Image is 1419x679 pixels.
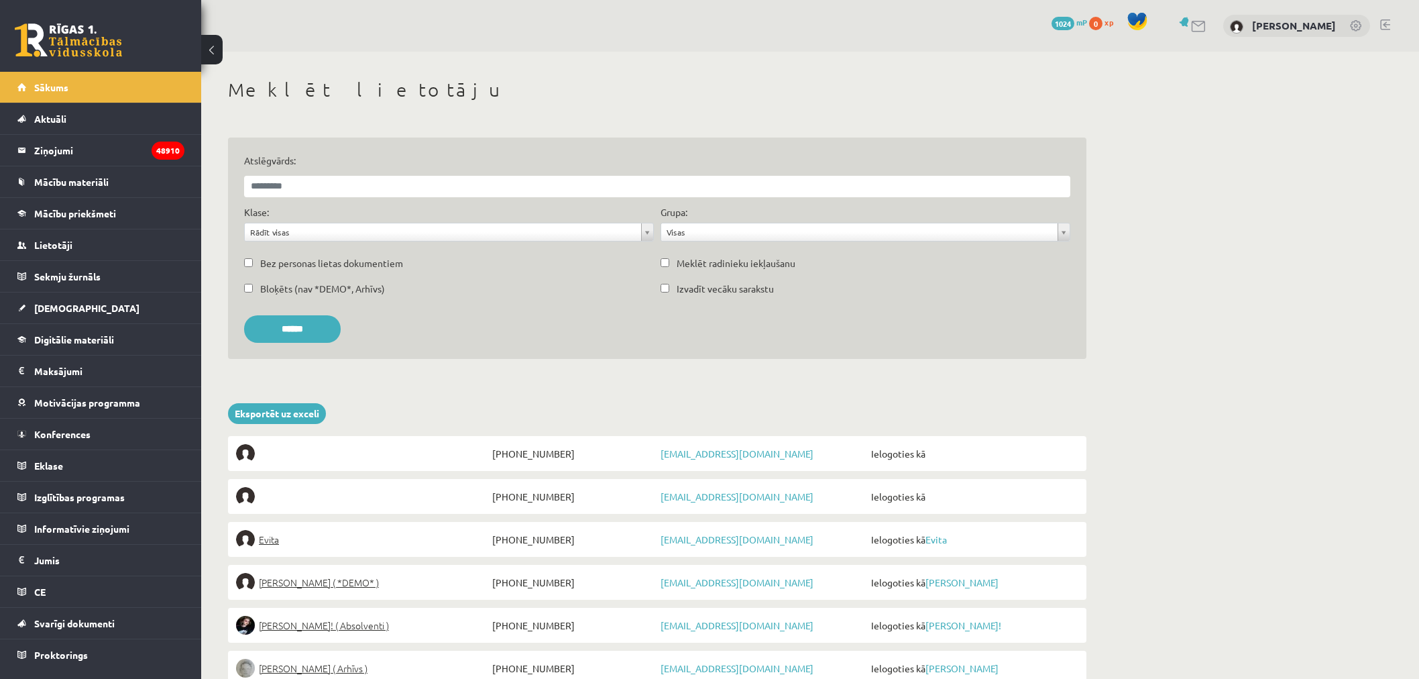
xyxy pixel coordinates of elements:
a: Rīgas 1. Tālmācības vidusskola [15,23,122,57]
a: [PERSON_NAME] ( *DEMO* ) [236,573,489,592]
a: [EMAIL_ADDRESS][DOMAIN_NAME] [661,533,813,545]
span: Ielogoties kā [868,444,1078,463]
a: Jumis [17,545,184,576]
a: Eklase [17,450,184,481]
a: Mācību materiāli [17,166,184,197]
span: Svarīgi dokumenti [34,617,115,629]
a: Informatīvie ziņojumi [17,513,184,544]
a: Sekmju žurnāls [17,261,184,292]
img: Sofija Anrio-Karlauska! [236,616,255,635]
span: [PERSON_NAME] ( Arhīvs ) [259,659,367,678]
a: Maksājumi [17,356,184,386]
span: Visas [667,223,1052,241]
a: [PERSON_NAME] [1252,19,1336,32]
a: Evita [925,533,947,545]
a: Evita [236,530,489,549]
a: Konferences [17,419,184,450]
span: Aktuāli [34,113,66,125]
span: Izglītības programas [34,491,125,503]
span: Eklase [34,460,63,472]
span: CE [34,586,46,598]
span: xp [1104,17,1113,28]
span: Proktorings [34,649,88,661]
img: Evita [236,530,255,549]
span: Evita [259,530,279,549]
a: [DEMOGRAPHIC_DATA] [17,293,184,323]
span: Ielogoties kā [868,659,1078,678]
a: CE [17,576,184,607]
a: Eksportēt uz exceli [228,403,326,424]
img: Elīna Elizabete Ancveriņa [236,573,255,592]
a: Izglītības programas [17,482,184,513]
a: Aktuāli [17,103,184,134]
legend: Ziņojumi [34,135,184,166]
span: Mācību priekšmeti [34,207,116,219]
span: Mācību materiāli [34,176,109,188]
span: 1024 [1052,17,1074,30]
a: Sākums [17,72,184,103]
span: Ielogoties kā [868,573,1078,592]
a: [PERSON_NAME] [925,576,999,588]
span: Rādīt visas [250,223,636,241]
a: [EMAIL_ADDRESS][DOMAIN_NAME] [661,576,813,588]
span: [PHONE_NUMBER] [489,573,657,592]
label: Bloķēts (nav *DEMO*, Arhīvs) [260,282,385,296]
span: [PHONE_NUMBER] [489,659,657,678]
legend: Maksājumi [34,356,184,386]
i: 48910 [152,142,184,160]
span: [DEMOGRAPHIC_DATA] [34,302,139,314]
label: Bez personas lietas dokumentiem [260,256,403,270]
a: [PERSON_NAME] [925,662,999,674]
a: [PERSON_NAME]! [925,619,1001,631]
span: [PHONE_NUMBER] [489,487,657,506]
a: Rādīt visas [245,223,653,241]
label: Meklēt radinieku iekļaušanu [677,256,795,270]
a: Proktorings [17,639,184,670]
a: Digitālie materiāli [17,324,184,355]
span: [PHONE_NUMBER] [489,530,657,549]
a: Mācību priekšmeti [17,198,184,229]
span: Digitālie materiāli [34,333,114,346]
a: 0 xp [1089,17,1120,28]
span: Sekmju žurnāls [34,270,101,282]
a: Visas [661,223,1070,241]
label: Atslēgvārds: [244,154,1070,168]
h1: Meklēt lietotāju [228,79,1086,101]
a: Ziņojumi48910 [17,135,184,166]
span: Ielogoties kā [868,616,1078,635]
span: [PHONE_NUMBER] [489,616,657,635]
a: Motivācijas programma [17,387,184,418]
a: [EMAIL_ADDRESS][DOMAIN_NAME] [661,448,813,460]
span: Sākums [34,81,68,93]
span: mP [1076,17,1087,28]
span: Lietotāji [34,239,72,251]
span: Motivācijas programma [34,397,140,409]
span: Ielogoties kā [868,487,1078,506]
span: Informatīvie ziņojumi [34,523,129,535]
span: Jumis [34,554,60,566]
a: Svarīgi dokumenti [17,608,184,639]
img: Gatis Cielava [1230,20,1243,34]
label: Grupa: [661,205,687,219]
span: Ielogoties kā [868,530,1078,549]
span: [PERSON_NAME]! ( Absolventi ) [259,616,389,635]
a: [EMAIL_ADDRESS][DOMAIN_NAME] [661,619,813,631]
span: 0 [1089,17,1102,30]
label: Izvadīt vecāku sarakstu [677,282,774,296]
a: Lietotāji [17,229,184,260]
span: Konferences [34,428,91,440]
span: [PERSON_NAME] ( *DEMO* ) [259,573,379,592]
a: 1024 mP [1052,17,1087,28]
img: Lelde Braune [236,659,255,678]
span: [PHONE_NUMBER] [489,444,657,463]
a: [PERSON_NAME]! ( Absolventi ) [236,616,489,635]
a: [PERSON_NAME] ( Arhīvs ) [236,659,489,678]
a: [EMAIL_ADDRESS][DOMAIN_NAME] [661,662,813,674]
label: Klase: [244,205,269,219]
a: [EMAIL_ADDRESS][DOMAIN_NAME] [661,490,813,503]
